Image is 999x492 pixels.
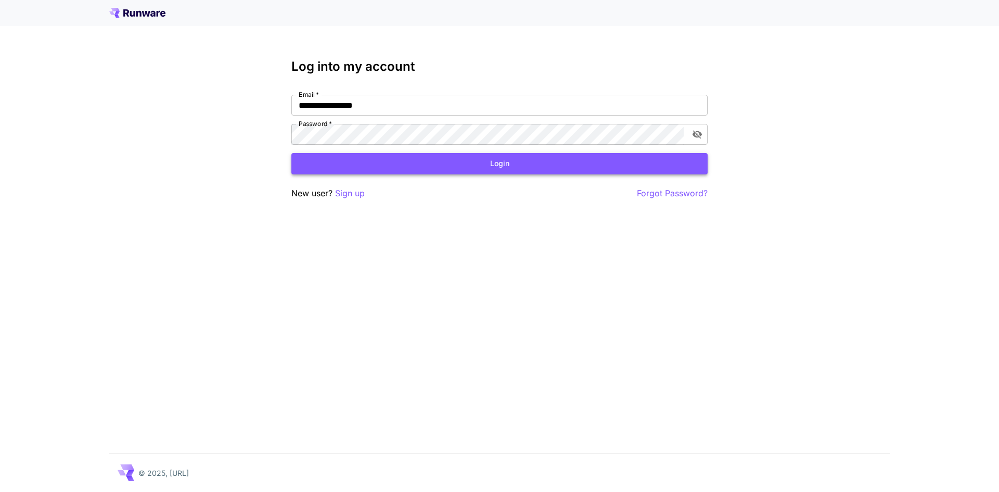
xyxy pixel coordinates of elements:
button: toggle password visibility [688,125,707,144]
button: Login [291,153,708,174]
button: Sign up [335,187,365,200]
p: New user? [291,187,365,200]
label: Email [299,90,319,99]
h3: Log into my account [291,59,708,74]
p: © 2025, [URL] [138,468,189,478]
label: Password [299,119,332,128]
button: Forgot Password? [637,187,708,200]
